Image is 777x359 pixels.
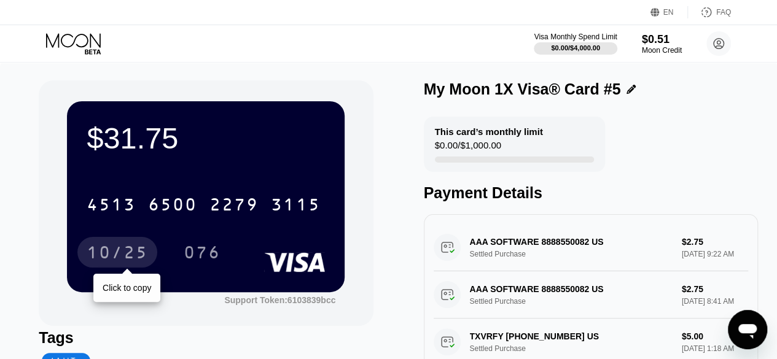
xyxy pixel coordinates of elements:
div: 076 [174,237,230,268]
div: 10/25 [77,237,157,268]
div: Click to copy [103,283,151,293]
div: 6500 [148,196,197,216]
div: 2279 [209,196,259,216]
div: Visa Monthly Spend Limit [534,33,617,41]
div: 10/25 [87,244,148,264]
div: $0.00 / $4,000.00 [551,44,600,52]
div: 3115 [271,196,320,216]
div: My Moon 1X Visa® Card #5 [424,80,621,98]
div: Support Token: 6103839bcc [224,295,335,305]
div: $31.75 [87,121,325,155]
div: Moon Credit [642,46,682,55]
div: EN [650,6,688,18]
div: 4513650022793115 [79,189,327,220]
div: FAQ [716,8,731,17]
div: Tags [39,329,373,347]
div: Payment Details [424,184,758,202]
div: 4513 [87,196,136,216]
iframe: Button to launch messaging window [728,310,767,349]
div: $0.51 [642,33,682,46]
div: $0.51Moon Credit [642,33,682,55]
div: FAQ [688,6,731,18]
div: Visa Monthly Spend Limit$0.00/$4,000.00 [534,33,617,55]
div: EN [663,8,674,17]
div: This card’s monthly limit [435,126,543,137]
div: Support Token:6103839bcc [224,295,335,305]
div: $0.00 / $1,000.00 [435,140,501,156]
div: 076 [184,244,221,264]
